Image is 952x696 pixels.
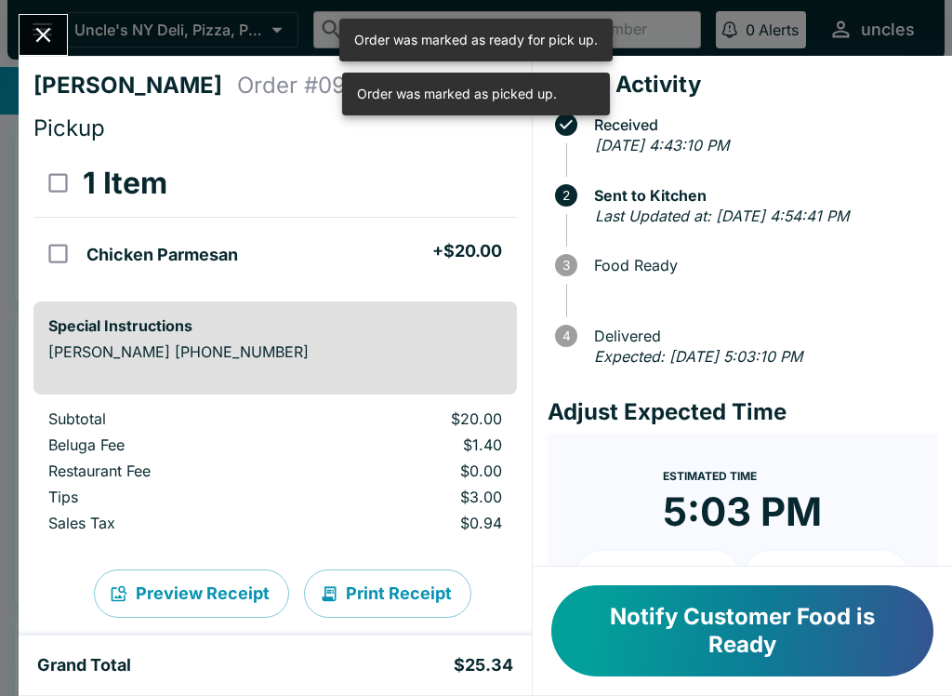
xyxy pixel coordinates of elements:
em: [DATE] 4:43:10 PM [595,136,729,154]
p: $0.94 [319,514,501,532]
p: Restaurant Fee [48,462,289,480]
h4: Adjust Expected Time [548,398,937,426]
h5: $25.34 [454,654,513,676]
p: $0.00 [319,462,501,480]
span: Pickup [33,114,105,141]
table: orders table [33,150,517,287]
em: Last Updated at: [DATE] 4:54:41 PM [595,207,849,225]
h3: 1 Item [83,165,167,202]
h5: Grand Total [37,654,131,676]
time: 5:03 PM [663,488,822,536]
p: Subtotal [48,409,289,428]
table: orders table [33,409,517,540]
h4: Order # 097901 [237,72,396,100]
button: Close [20,15,67,55]
button: + 20 [746,551,907,597]
button: + 10 [577,551,739,597]
p: $3.00 [319,488,501,506]
p: [PERSON_NAME] [PHONE_NUMBER] [48,342,502,361]
em: Expected: [DATE] 5:03:10 PM [594,347,802,366]
h5: Chicken Parmesan [86,244,238,266]
p: $1.40 [319,435,501,454]
h5: + $20.00 [432,240,502,262]
button: Preview Receipt [94,569,289,618]
div: Order was marked as picked up. [357,78,557,110]
h6: Special Instructions [48,316,502,335]
button: Notify Customer Food is Ready [551,585,933,676]
div: Order was marked as ready for pick up. [354,24,598,56]
text: 3 [562,258,570,273]
p: Sales Tax [48,514,289,532]
p: Tips [48,488,289,506]
text: 4 [562,328,570,343]
button: Print Receipt [304,569,471,618]
span: Estimated Time [663,469,757,483]
span: Sent to Kitchen [585,187,937,204]
h4: [PERSON_NAME] [33,72,237,100]
span: Received [585,116,937,133]
span: Delivered [585,328,937,344]
span: Food Ready [585,257,937,274]
p: Beluga Fee [48,435,289,454]
text: 2 [562,188,570,203]
p: $20.00 [319,409,501,428]
h4: Order Activity [548,71,937,99]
